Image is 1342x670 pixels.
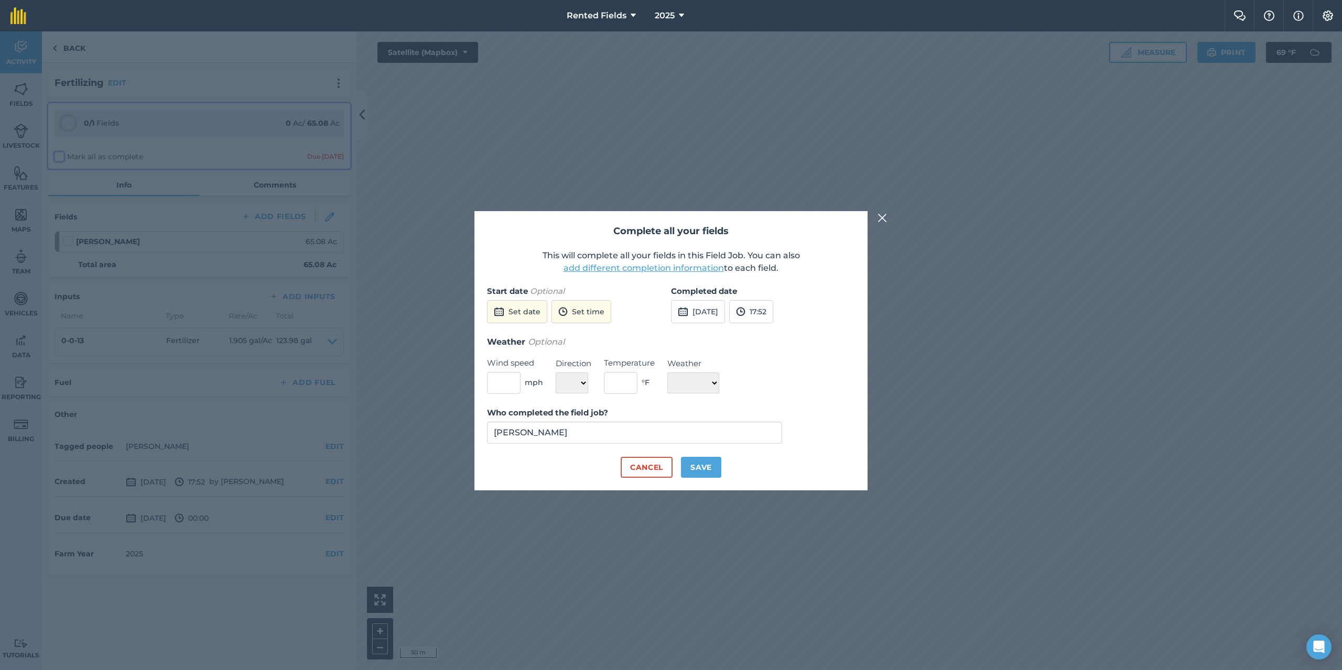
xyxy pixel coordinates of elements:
[604,357,655,369] label: Temperature
[564,262,724,274] button: add different completion information
[1322,10,1334,21] img: A cog icon
[530,286,565,296] em: Optional
[1293,9,1304,22] img: svg+xml;base64,PHN2ZyB4bWxucz0iaHR0cDovL3d3dy53My5vcmcvMjAwMC9zdmciIHdpZHRoPSIxNyIgaGVpZ2h0PSIxNy...
[567,9,626,22] span: Rented Fields
[551,300,611,323] button: Set time
[487,357,543,369] label: Wind speed
[487,335,855,349] h3: Weather
[494,305,504,318] img: svg+xml;base64,PD94bWwgdmVyc2lvbj0iMS4wIiBlbmNvZGluZz0idXRmLTgiPz4KPCEtLSBHZW5lcmF0b3I6IEFkb2JlIE...
[671,300,725,323] button: [DATE]
[655,9,675,22] span: 2025
[487,300,547,323] button: Set date
[1263,10,1275,21] img: A question mark icon
[10,7,26,24] img: fieldmargin Logo
[621,457,673,478] button: Cancel
[667,357,719,370] label: Weather
[487,224,855,239] h2: Complete all your fields
[681,457,721,478] button: Save
[487,408,608,418] strong: Who completed the field job?
[642,377,650,388] span: ° F
[525,377,543,388] span: mph
[487,286,528,296] strong: Start date
[671,286,737,296] strong: Completed date
[487,249,855,274] p: This will complete all your fields in this Field Job. You can also to each field.
[678,305,688,318] img: svg+xml;base64,PD94bWwgdmVyc2lvbj0iMS4wIiBlbmNvZGluZz0idXRmLTgiPz4KPCEtLSBHZW5lcmF0b3I6IEFkb2JlIE...
[558,305,568,318] img: svg+xml;base64,PD94bWwgdmVyc2lvbj0iMS4wIiBlbmNvZGluZz0idXRmLTgiPz4KPCEtLSBHZW5lcmF0b3I6IEFkb2JlIE...
[736,305,745,318] img: svg+xml;base64,PD94bWwgdmVyc2lvbj0iMS4wIiBlbmNvZGluZz0idXRmLTgiPz4KPCEtLSBHZW5lcmF0b3I6IEFkb2JlIE...
[556,357,591,370] label: Direction
[878,212,887,224] img: svg+xml;base64,PHN2ZyB4bWxucz0iaHR0cDovL3d3dy53My5vcmcvMjAwMC9zdmciIHdpZHRoPSIyMiIgaGVpZ2h0PSIzMC...
[1306,634,1332,660] div: Open Intercom Messenger
[1233,10,1246,21] img: Two speech bubbles overlapping with the left bubble in the forefront
[528,337,565,347] em: Optional
[729,300,773,323] button: 17:52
